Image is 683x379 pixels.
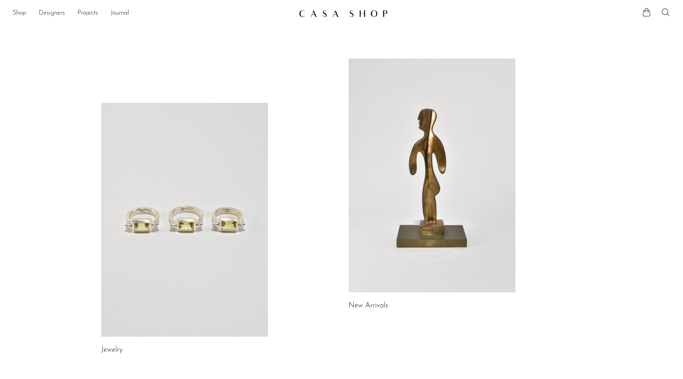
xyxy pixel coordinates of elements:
[13,7,292,20] ul: NEW HEADER MENU
[349,302,388,309] a: New Arrivals
[13,8,26,19] a: Shop
[111,8,129,19] a: Journal
[39,8,65,19] a: Designers
[77,8,98,19] a: Projects
[101,347,123,354] a: Jewelry
[13,7,292,20] nav: Desktop navigation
